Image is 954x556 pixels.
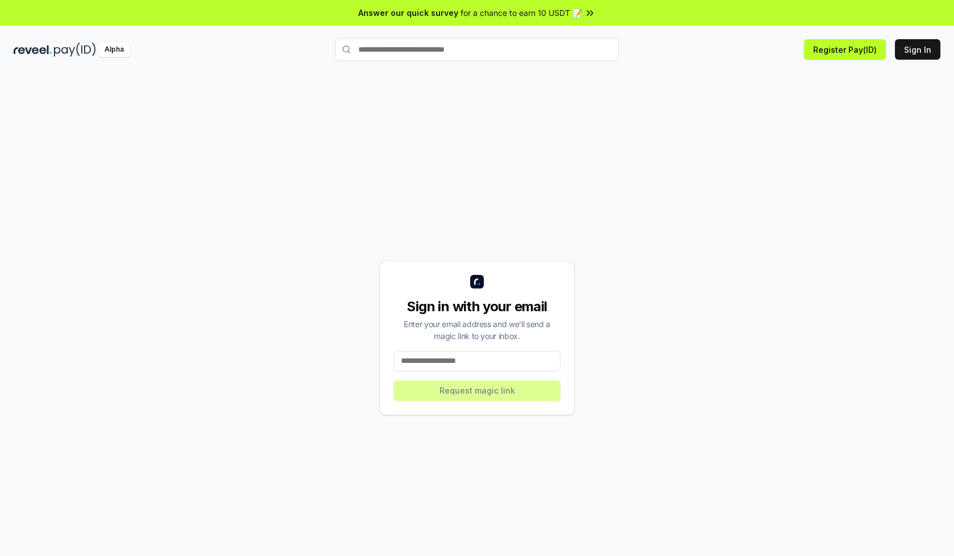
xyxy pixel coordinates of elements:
span: for a chance to earn 10 USDT 📝 [461,7,582,19]
button: Register Pay(ID) [804,39,886,60]
span: Answer our quick survey [358,7,458,19]
div: Alpha [98,43,130,57]
img: pay_id [54,43,96,57]
img: reveel_dark [14,43,52,57]
button: Sign In [895,39,940,60]
img: logo_small [470,275,484,289]
div: Sign in with your email [394,298,560,316]
div: Enter your email address and we’ll send a magic link to your inbox. [394,318,560,342]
